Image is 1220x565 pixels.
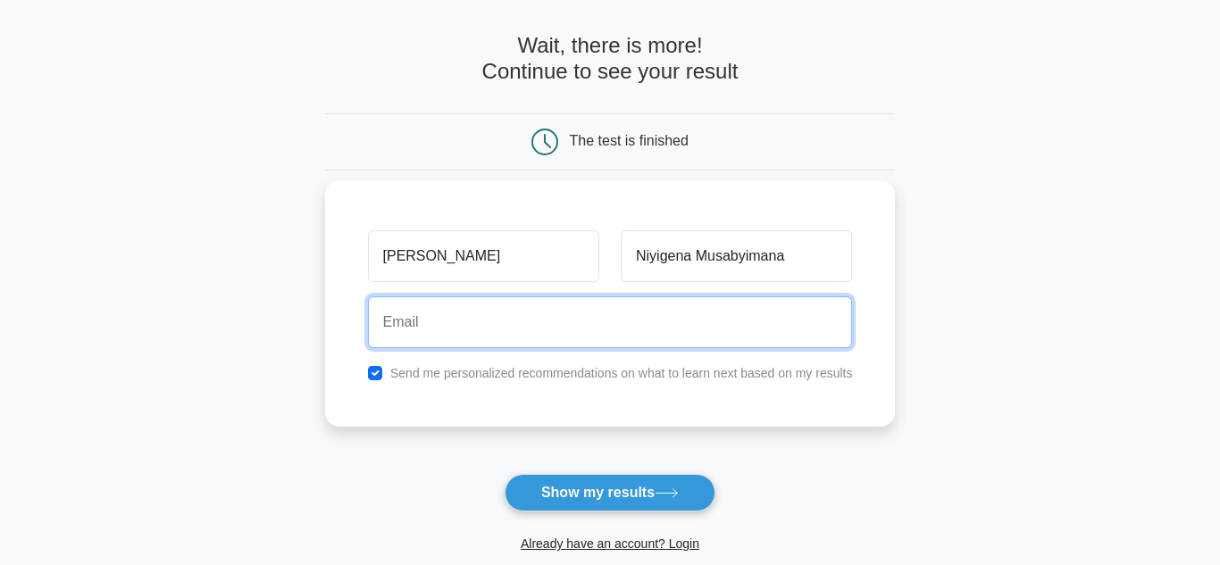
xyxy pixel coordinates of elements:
[368,296,853,348] input: Email
[570,133,689,148] div: The test is finished
[325,33,896,85] h4: Wait, there is more! Continue to see your result
[505,474,715,511] button: Show my results
[368,230,599,282] input: First name
[521,536,699,551] a: Already have an account? Login
[621,230,852,282] input: Last name
[390,366,853,380] label: Send me personalized recommendations on what to learn next based on my results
